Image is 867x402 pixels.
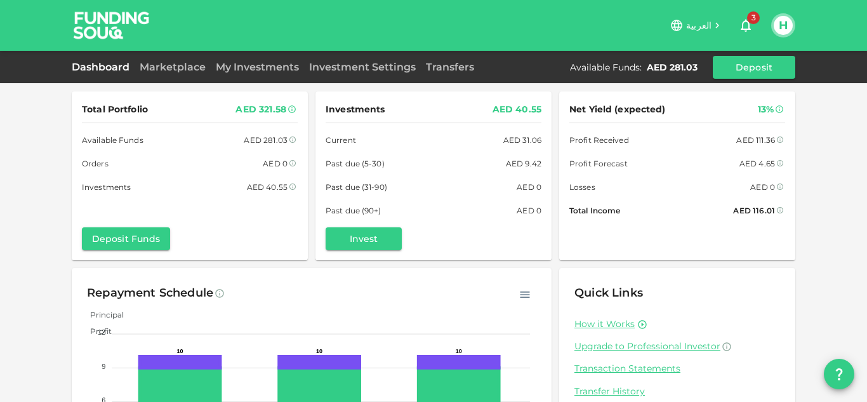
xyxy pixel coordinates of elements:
[736,133,775,147] div: AED 111.36
[569,133,629,147] span: Profit Received
[135,61,211,73] a: Marketplace
[326,133,356,147] span: Current
[72,61,135,73] a: Dashboard
[421,61,479,73] a: Transfers
[82,180,131,194] span: Investments
[758,102,774,117] div: 13%
[81,310,124,319] span: Principal
[82,227,170,250] button: Deposit Funds
[98,328,105,336] tspan: 12
[506,157,541,170] div: AED 9.42
[326,102,385,117] span: Investments
[81,326,112,336] span: Profit
[713,56,795,79] button: Deposit
[493,102,541,117] div: AED 40.55
[569,204,620,217] span: Total Income
[247,180,288,194] div: AED 40.55
[647,61,698,74] div: AED 281.03
[569,157,628,170] span: Profit Forecast
[503,133,541,147] div: AED 31.06
[733,13,758,38] button: 3
[102,363,105,370] tspan: 9
[574,385,780,398] a: Transfer History
[304,61,421,73] a: Investment Settings
[574,363,780,375] a: Transaction Statements
[574,340,780,352] a: Upgrade to Professional Investor
[211,61,304,73] a: My Investments
[235,102,286,117] div: AED 321.58
[244,133,288,147] div: AED 281.03
[82,157,109,170] span: Orders
[82,133,143,147] span: Available Funds
[774,16,793,35] button: H
[824,359,854,389] button: question
[574,286,643,300] span: Quick Links
[747,11,760,24] span: 3
[750,180,775,194] div: AED 0
[686,20,711,31] span: العربية
[574,318,635,330] a: How it Works
[570,61,642,74] div: Available Funds :
[569,180,595,194] span: Losses
[569,102,666,117] span: Net Yield (expected)
[733,204,775,217] div: AED 116.01
[326,180,387,194] span: Past due (31-90)
[739,157,775,170] div: AED 4.65
[87,283,213,304] div: Repayment Schedule
[326,227,402,250] button: Invest
[517,204,541,217] div: AED 0
[326,204,381,217] span: Past due (90+)
[263,157,288,170] div: AED 0
[326,157,385,170] span: Past due (5-30)
[82,102,148,117] span: Total Portfolio
[517,180,541,194] div: AED 0
[574,340,720,352] span: Upgrade to Professional Investor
